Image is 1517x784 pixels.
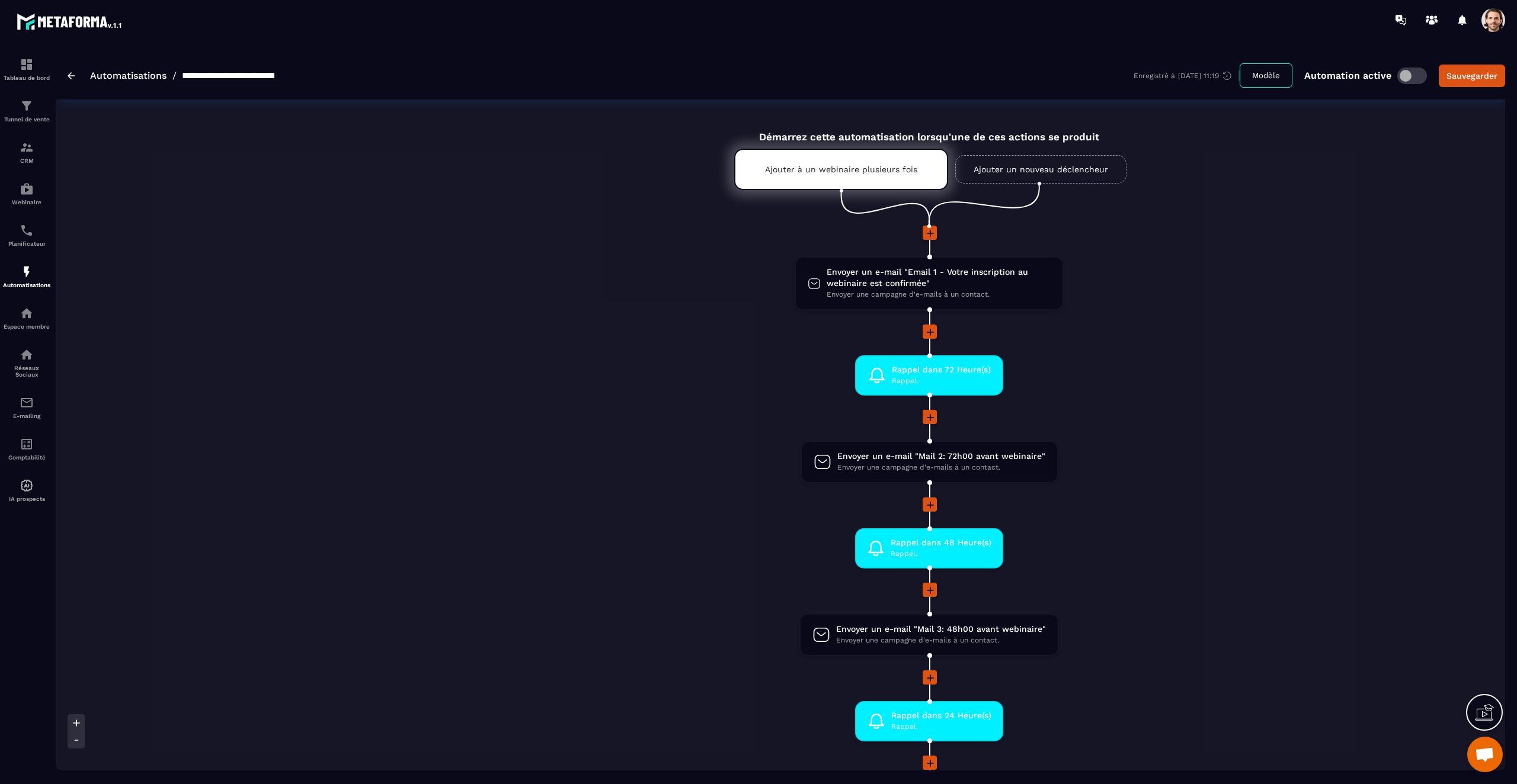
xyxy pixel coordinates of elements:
[3,173,50,214] a: automationsautomationsWebinaire
[172,70,177,81] span: /
[3,454,50,461] p: Comptabilité
[20,265,34,279] img: automations
[90,70,167,81] a: Automatisations
[17,11,123,32] img: logo
[3,90,50,131] a: formationformationTunnel de vente
[3,240,50,247] p: Planificateur
[705,117,1154,143] div: Démarrez cette automatisation lorsqu'une de ces actions se produit
[891,548,991,560] span: Rappel.
[3,323,50,330] p: Espace membre
[1178,72,1219,80] p: [DATE] 11:19
[3,49,50,90] a: formationformationTableau de bord
[3,75,50,81] p: Tableau de bord
[3,256,50,297] a: automationsautomationsAutomatisations
[955,155,1126,184] a: Ajouter un nouveau déclencheur
[3,365,50,378] p: Réseaux Sociaux
[3,214,50,256] a: schedulerschedulerPlanificateur
[3,413,50,419] p: E-mailing
[3,116,50,123] p: Tunnel de vente
[1240,63,1292,88] button: Modèle
[1134,70,1240,81] div: Enregistré à
[1446,70,1497,82] div: Sauvegarder
[20,348,34,362] img: social-network
[836,635,1046,646] span: Envoyer une campagne d'e-mails à un contact.
[3,199,50,205] p: Webinaire
[891,537,991,548] span: Rappel dans 48 Heure(s)
[765,165,917,174] p: Ajouter à un webinaire plusieurs fois
[3,131,50,173] a: formationformationCRM
[1467,737,1503,772] a: Open chat
[3,158,50,164] p: CRM
[827,266,1051,289] span: Envoyer un e-mail "Email 1 - Votre inscription au webinaire est confirmée"
[892,364,991,375] span: Rappel dans 72 Heure(s)
[20,478,34,493] img: automations
[20,437,34,451] img: accountant
[1439,65,1505,87] button: Sauvegarder
[891,710,991,721] span: Rappel dans 24 Heure(s)
[892,375,991,387] span: Rappel.
[3,496,50,502] p: IA prospects
[891,721,991,732] span: Rappel.
[20,306,34,320] img: automations
[3,282,50,288] p: Automatisations
[20,182,34,196] img: automations
[3,387,50,428] a: emailemailE-mailing
[3,297,50,339] a: automationsautomationsEspace membre
[1304,70,1391,81] p: Automation active
[20,57,34,72] img: formation
[20,223,34,237] img: scheduler
[827,289,1051,300] span: Envoyer une campagne d'e-mails à un contact.
[20,99,34,113] img: formation
[3,428,50,470] a: accountantaccountantComptabilité
[20,396,34,410] img: email
[837,462,1045,473] span: Envoyer une campagne d'e-mails à un contact.
[20,140,34,155] img: formation
[3,339,50,387] a: social-networksocial-networkRéseaux Sociaux
[68,72,75,79] img: arrow
[837,451,1045,462] span: Envoyer un e-mail "Mail 2: 72h00 avant webinaire"
[836,624,1046,635] span: Envoyer un e-mail "Mail 3: 48h00 avant webinaire"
